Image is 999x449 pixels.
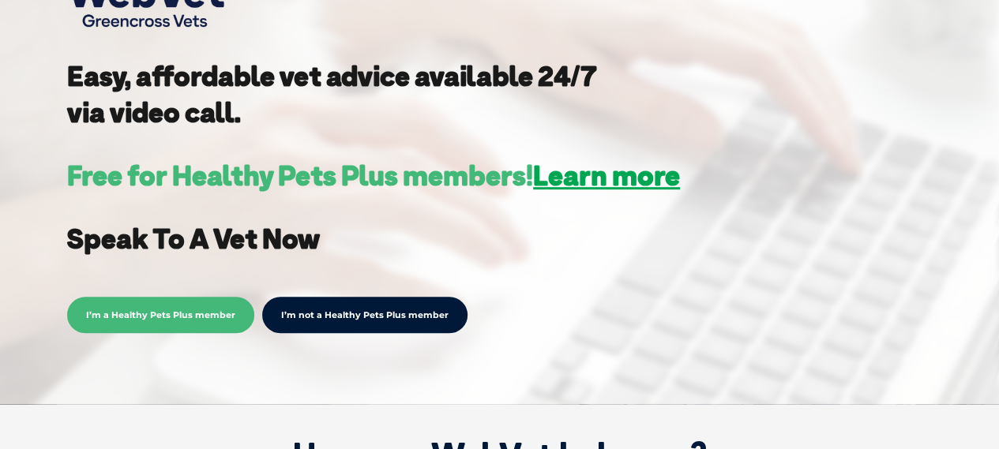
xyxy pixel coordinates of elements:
[67,162,680,189] h3: Free for Healthy Pets Plus members!
[67,221,320,256] strong: Speak To A Vet Now
[67,297,254,333] span: I’m a Healthy Pets Plus member
[533,158,680,193] a: Learn more
[262,297,468,333] a: I’m not a Healthy Pets Plus member
[67,58,597,129] strong: Easy, affordable vet advice available 24/7 via video call.
[67,307,254,321] a: I’m a Healthy Pets Plus member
